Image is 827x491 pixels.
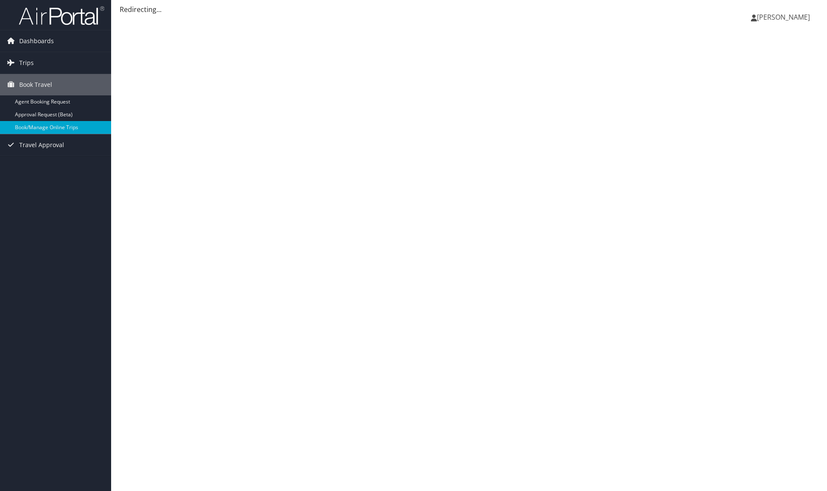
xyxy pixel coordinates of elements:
[19,30,54,52] span: Dashboards
[120,4,818,15] div: Redirecting...
[19,74,52,95] span: Book Travel
[757,12,810,22] span: [PERSON_NAME]
[19,6,104,26] img: airportal-logo.png
[19,134,64,156] span: Travel Approval
[751,4,818,30] a: [PERSON_NAME]
[19,52,34,74] span: Trips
